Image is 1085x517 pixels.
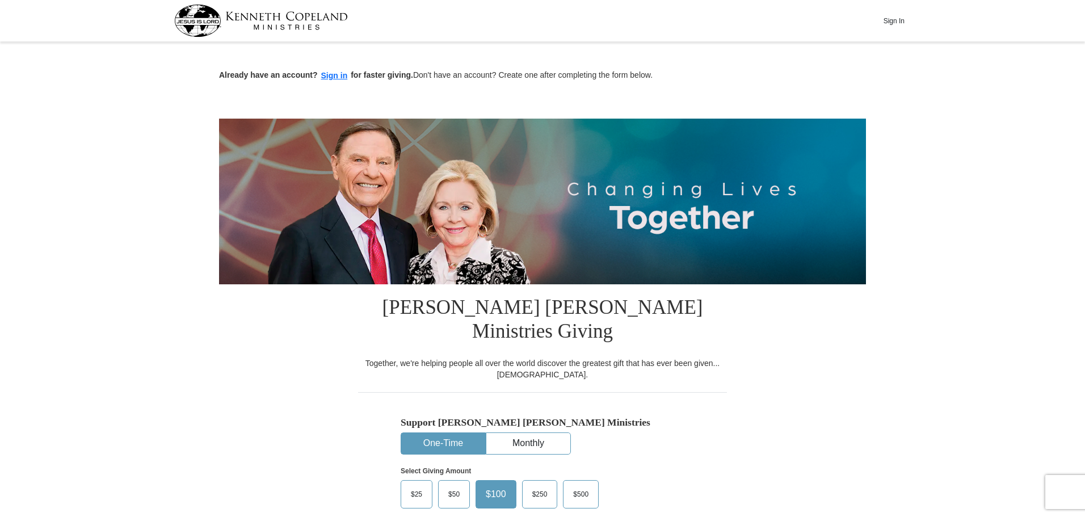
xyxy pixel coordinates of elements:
[527,486,553,503] span: $250
[401,467,471,475] strong: Select Giving Amount
[358,284,727,358] h1: [PERSON_NAME] [PERSON_NAME] Ministries Giving
[567,486,594,503] span: $500
[480,486,512,503] span: $100
[318,69,351,82] button: Sign in
[219,69,866,82] p: Don't have an account? Create one after completing the form below.
[401,433,485,454] button: One-Time
[443,486,465,503] span: $50
[486,433,570,454] button: Monthly
[401,417,684,428] h5: Support [PERSON_NAME] [PERSON_NAME] Ministries
[219,70,413,79] strong: Already have an account? for faster giving.
[174,5,348,37] img: kcm-header-logo.svg
[877,12,911,30] button: Sign In
[405,486,428,503] span: $25
[358,358,727,380] div: Together, we're helping people all over the world discover the greatest gift that has ever been g...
